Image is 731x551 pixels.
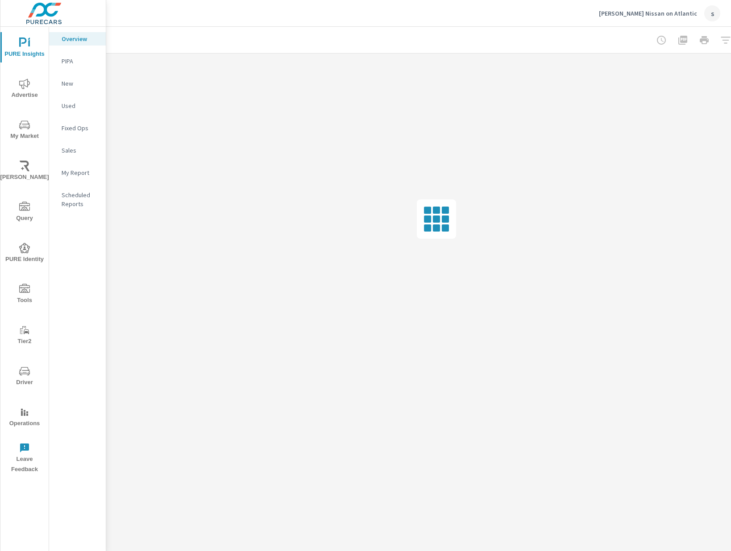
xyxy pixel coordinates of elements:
[62,124,99,133] p: Fixed Ops
[3,120,46,141] span: My Market
[49,188,106,211] div: Scheduled Reports
[62,191,99,208] p: Scheduled Reports
[62,57,99,66] p: PIPA
[49,77,106,90] div: New
[3,407,46,429] span: Operations
[49,166,106,179] div: My Report
[49,121,106,135] div: Fixed Ops
[62,168,99,177] p: My Report
[3,284,46,306] span: Tools
[49,32,106,46] div: Overview
[62,34,99,43] p: Overview
[3,37,46,59] span: PURE Insights
[3,243,46,265] span: PURE Identity
[62,146,99,155] p: Sales
[49,99,106,112] div: Used
[3,443,46,475] span: Leave Feedback
[3,325,46,347] span: Tier2
[49,144,106,157] div: Sales
[3,366,46,388] span: Driver
[704,5,720,21] div: s
[599,9,697,17] p: [PERSON_NAME] Nissan on Atlantic
[3,202,46,224] span: Query
[49,54,106,68] div: PIPA
[3,161,46,182] span: [PERSON_NAME]
[3,79,46,100] span: Advertise
[0,27,49,478] div: nav menu
[62,79,99,88] p: New
[62,101,99,110] p: Used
